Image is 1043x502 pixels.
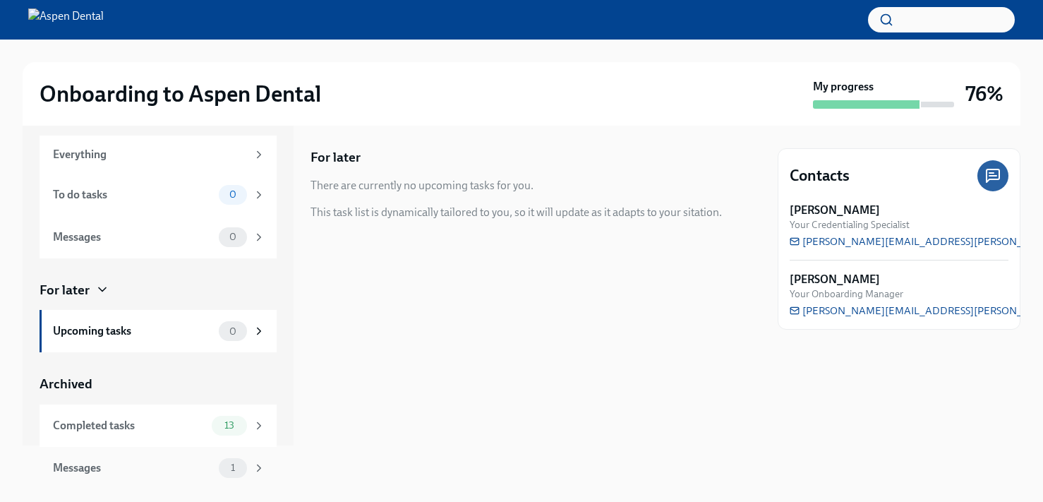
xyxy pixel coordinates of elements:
[965,81,1003,107] h3: 76%
[311,205,722,220] div: This task list is dynamically tailored to you, so it will update as it adapts to your sitation.
[53,323,213,339] div: Upcoming tasks
[790,272,880,287] strong: [PERSON_NAME]
[40,80,321,108] h2: Onboarding to Aspen Dental
[53,460,213,476] div: Messages
[40,281,277,299] a: For later
[790,287,903,301] span: Your Onboarding Manager
[311,178,533,193] div: There are currently no upcoming tasks for you.
[311,148,361,167] h5: For later
[40,375,277,393] a: Archived
[53,147,247,162] div: Everything
[216,420,243,431] span: 13
[221,189,245,200] span: 0
[40,405,277,447] a: Completed tasks13
[221,326,245,337] span: 0
[790,203,880,218] strong: [PERSON_NAME]
[790,218,910,232] span: Your Credentialing Specialist
[40,216,277,258] a: Messages0
[28,8,104,31] img: Aspen Dental
[40,136,277,174] a: Everything
[222,462,243,473] span: 1
[40,281,90,299] div: For later
[221,232,245,242] span: 0
[813,79,874,95] strong: My progress
[53,418,206,434] div: Completed tasks
[40,174,277,216] a: To do tasks0
[40,447,277,489] a: Messages1
[53,187,213,203] div: To do tasks
[40,310,277,352] a: Upcoming tasks0
[790,165,850,186] h4: Contacts
[53,229,213,245] div: Messages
